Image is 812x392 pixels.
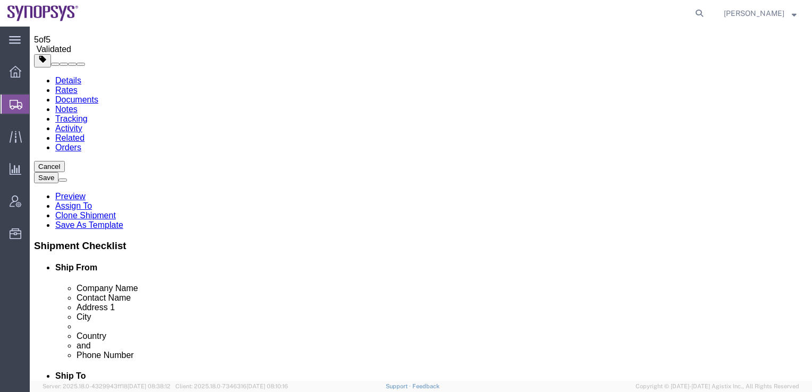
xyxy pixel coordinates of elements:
img: logo [7,5,79,21]
button: [PERSON_NAME] [723,7,797,20]
iframe: FS Legacy Container [30,27,812,381]
span: Copyright © [DATE]-[DATE] Agistix Inc., All Rights Reserved [636,382,799,391]
span: Server: 2025.18.0-4329943ff18 [43,383,171,389]
a: Feedback [412,383,439,389]
span: Client: 2025.18.0-7346316 [175,383,288,389]
span: [DATE] 08:10:16 [247,383,288,389]
a: Support [386,383,412,389]
span: Demi Zhang [724,7,784,19]
span: [DATE] 08:38:12 [128,383,171,389]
